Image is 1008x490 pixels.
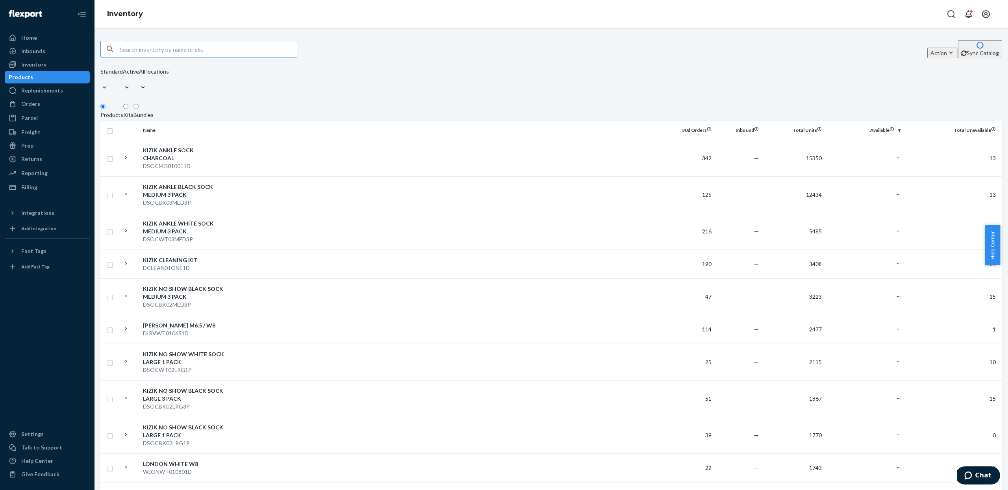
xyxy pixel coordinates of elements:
[754,464,759,471] span: —
[762,121,825,140] th: Total Units
[21,100,40,108] div: Orders
[828,462,901,470] p: ...
[21,61,46,68] div: Inventory
[143,322,225,329] div: [PERSON_NAME] M6.5 / W8
[809,293,822,300] span: 3223
[140,121,228,140] th: Name
[993,432,996,438] span: 0
[828,356,901,364] p: ...
[754,326,759,333] span: —
[21,470,59,478] div: Give Feedback
[828,324,901,331] p: ...
[123,68,139,76] div: Active
[809,395,822,402] span: 1867
[978,6,994,22] button: Open account menu
[100,68,123,76] div: Standard
[143,387,225,403] div: KIZIK NO SHOW BLACK SOCK LARGE 3 PACK
[828,291,901,299] p: ...
[123,111,133,119] div: Kits
[133,104,139,109] input: Bundles
[828,226,901,233] p: ...
[5,207,90,219] button: Integrations
[143,285,225,301] div: KIZIK NO SHOW BLACK SOCK MEDIUM 3 PACK
[143,146,225,162] div: KIZIK ANKLE SOCK CHARCOAL
[74,6,90,22] button: Close Navigation
[21,444,62,451] div: Talk to Support
[143,199,225,207] div: DSOCBK03MED3P
[754,261,759,267] span: —
[21,263,50,270] div: Add Fast Tag
[5,245,90,257] button: Fast Tags
[5,167,90,179] a: Reporting
[143,220,225,235] div: KIZIK ANKLE WHITE SOCK MEDIUM 3 PACK
[5,222,90,235] a: Add Integration
[754,432,759,438] span: —
[989,359,996,365] span: 10
[754,228,759,235] span: —
[806,155,822,161] span: 15350
[5,84,90,97] a: Replenishments
[21,47,45,55] div: Inbounds
[989,155,996,161] span: 13
[139,68,169,76] div: All locations
[667,121,715,140] th: 30d Orders
[989,293,996,300] span: 15
[667,453,715,482] td: 22
[667,278,715,315] td: 47
[120,41,297,57] input: Search inventory by name or sku
[143,350,225,366] div: KIZIK NO SHOW WHITE SOCK LARGE 1 PACK
[21,114,38,122] div: Parcel
[123,76,124,83] input: Active
[5,181,90,194] a: Billing
[21,209,54,217] div: Integrations
[667,315,715,344] td: 114
[143,329,225,337] div: DIRVWT010651D
[9,10,42,18] img: Flexport logo
[667,140,715,176] td: 342
[828,429,901,437] p: ...
[809,326,822,333] span: 2477
[806,191,822,198] span: 12434
[986,261,996,267] span: 104
[989,395,996,402] span: 15
[754,395,759,402] span: —
[100,111,123,119] div: Products
[143,235,225,243] div: DSOCWT03MED3P
[143,264,225,272] div: DCLEAN01ONE1D
[5,468,90,481] button: Give Feedback
[21,128,41,136] div: Freight
[21,225,56,232] div: Add Integration
[809,359,822,365] span: 2115
[5,428,90,440] a: Settings
[5,139,90,152] a: Prep
[715,121,762,140] th: Inbound
[143,439,225,447] div: DSOCBK02LRG1P
[667,417,715,453] td: 39
[21,247,46,255] div: Fast Tags
[21,142,33,150] div: Prep
[143,301,225,309] div: DSOCBK02MED3P
[667,380,715,417] td: 51
[828,393,901,401] p: ...
[754,359,759,365] span: —
[107,9,143,18] a: Inventory
[754,293,759,300] span: —
[5,112,90,124] a: Parcel
[5,441,90,454] button: Talk to Support
[993,464,996,471] span: 2
[5,58,90,71] a: Inventory
[5,31,90,44] a: Home
[143,460,225,468] div: LONDON WHITE W8
[754,155,759,161] span: —
[133,111,154,119] div: Bundles
[123,104,128,109] input: Kits
[21,457,53,465] div: Help Center
[5,98,90,110] a: Orders
[958,40,1002,58] button: Sync Catalog
[21,430,44,438] div: Settings
[21,34,37,42] div: Home
[5,455,90,467] a: Help Center
[985,225,1000,265] button: Help Center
